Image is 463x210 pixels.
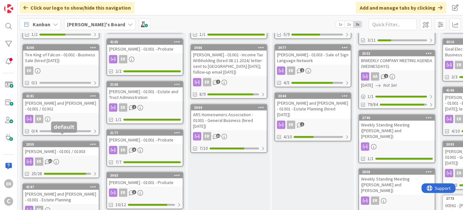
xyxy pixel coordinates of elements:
[275,93,351,119] div: 3044[PERSON_NAME] and [PERSON_NAME] - 01001 - Estate Planning (hired [DATE])
[13,1,29,9] span: Support
[107,189,183,197] div: ER
[359,93,435,101] div: 1/1
[275,51,351,65] div: [PERSON_NAME] - 01003 - Sale of Sign Language Network
[107,178,183,187] div: [PERSON_NAME] - 01001 - Probate
[199,145,208,152] span: 7/10
[35,157,43,166] div: ER
[194,105,267,110] div: 3064
[274,93,351,141] a: 3044[PERSON_NAME] and [PERSON_NAME] - 01001 - Estate Planning (hired [DATE])ER4/10
[278,94,351,98] div: 3044
[31,79,38,86] span: 0/1
[26,45,99,50] div: 4200
[110,40,183,44] div: 4165
[191,105,267,110] div: 3064
[275,121,351,129] div: ER
[110,131,183,135] div: 3177
[194,45,267,50] div: 3986
[451,74,458,80] span: 3/3
[107,87,183,101] div: [PERSON_NAME] - 01001 - Estate and Trust Administration
[203,132,211,141] div: ER
[107,103,183,112] div: ER
[362,116,435,120] div: 2740
[199,91,206,98] span: 8/9
[23,141,99,156] div: 2855[PERSON_NAME] - 01001 / 01003
[191,110,267,130] div: ARS Homeowners Association - 01001 - General Business (hired [DATE])
[107,136,183,144] div: [PERSON_NAME] - 01001 - Probate
[110,82,183,87] div: 3168
[367,93,374,100] span: 1 / 1
[119,55,127,63] div: ER
[115,201,126,208] span: 10/12
[107,82,183,101] div: 3168[PERSON_NAME] - 01001 - Estate and Trust Administration
[287,67,295,75] div: ER
[119,189,127,197] div: ER
[33,20,50,28] span: Kanban
[54,124,74,130] h5: default
[191,132,267,141] div: ER
[369,19,417,30] input: Quick Filter...
[115,116,122,123] span: 1/1
[359,51,435,56] div: 2532
[359,72,435,81] div: AA
[358,50,435,109] a: 2532BIWEEKLY COMPANY MEETING AGENDA (WEDNESDAYS)AA[DATE]Not Set1/179/84
[300,68,304,72] span: 2
[23,147,99,156] div: [PERSON_NAME] - 01001 / 01003
[4,4,13,13] img: Visit kanbanzone.com
[23,157,99,166] div: ER
[26,185,99,189] div: 4187
[107,146,183,154] div: ER
[23,115,99,123] div: ER
[361,82,373,89] span: [DATE]
[367,37,376,44] span: 3/11
[107,45,183,53] div: [PERSON_NAME] - 01001 - Probate
[23,45,99,65] div: 4200Tire King of Falcon - 01002 - Business Sale (hired [DATE])
[26,142,99,147] div: 2855
[367,155,374,162] span: 1/1
[359,175,435,195] div: Weekly Standing Meeting ([PERSON_NAME] and [PERSON_NAME])
[358,114,435,163] a: 2740Weekly Standing Meeting ([PERSON_NAME] and [PERSON_NAME])1/1
[107,130,183,136] div: 3177
[23,184,99,204] div: 4187[PERSON_NAME] and [PERSON_NAME] - 01001 - Estate Planning
[23,45,99,51] div: 4200
[353,21,362,28] span: 3x
[216,134,220,138] span: 11
[300,122,304,126] span: 1
[22,141,99,178] a: 2855[PERSON_NAME] - 01001 / 01003ER25/28
[278,45,351,50] div: 3977
[362,170,435,174] div: 2858
[31,170,42,177] span: 25/28
[22,93,99,136] a: 4181[PERSON_NAME] and [PERSON_NAME] - 01001 / 01002ER0/4
[107,82,183,87] div: 3168
[275,67,351,75] div: ER
[107,173,183,178] div: 3963
[35,115,43,123] div: ER
[384,74,388,78] span: 1
[191,45,267,51] div: 3986
[4,179,13,188] div: ER
[31,31,38,38] span: 1/2
[274,44,351,87] a: 3977[PERSON_NAME] - 01003 - Sale of Sign Language NetworkER4/5
[48,159,52,163] span: 31
[23,67,99,75] div: ER
[199,31,206,38] span: 1/1
[119,103,127,112] div: ER
[371,72,379,81] div: AA
[203,78,211,86] div: ER
[4,197,13,206] div: C
[362,51,435,56] div: 2532
[23,184,99,190] div: 4187
[190,44,267,99] a: 3986[PERSON_NAME] - 01002 - Income Tax Withholding (hired 08.11.2024/ letter sent to [GEOGRAPHIC_...
[359,115,435,141] div: 2740Weekly Standing Meeting ([PERSON_NAME] and [PERSON_NAME])
[275,45,351,65] div: 3977[PERSON_NAME] - 01003 - Sale of Sign Language Network
[359,169,435,175] div: 2858
[359,51,435,70] div: 2532BIWEEKLY COMPANY MEETING AGENDA (WEDNESDAYS)
[336,21,345,28] span: 1x
[345,21,353,28] span: 2x
[107,130,183,144] div: 3177[PERSON_NAME] - 01001 - Probate
[23,190,99,204] div: [PERSON_NAME] and [PERSON_NAME] - 01001 - Estate Planning
[359,56,435,70] div: BIWEEKLY COMPANY MEETING AGENDA (WEDNESDAYS)
[216,80,220,84] span: 7
[383,82,397,88] i: Not Set
[191,45,267,76] div: 3986[PERSON_NAME] - 01002 - Income Tax Withholding (hired 08.11.2024/ letter sent to [GEOGRAPHIC_...
[190,104,267,153] a: 3064ARS Homeowners Association - 01001 - General Business (hired [DATE])ER7/10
